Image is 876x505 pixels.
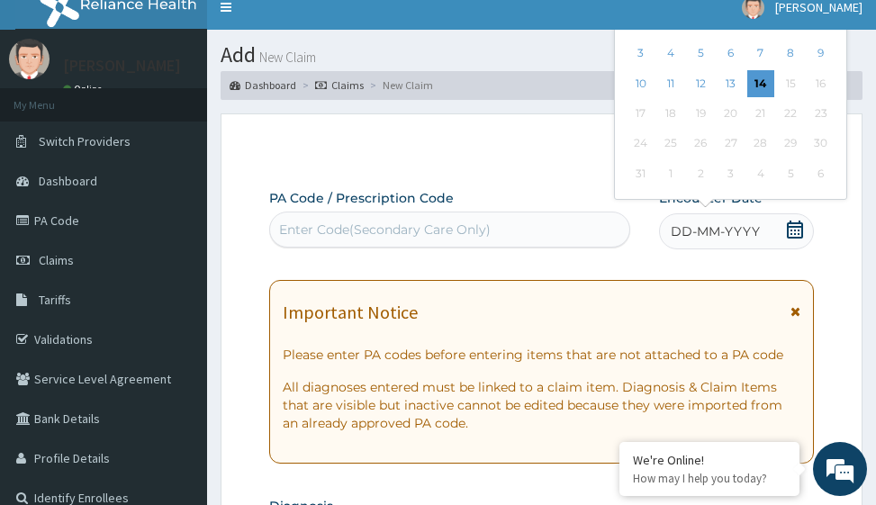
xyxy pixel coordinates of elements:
[808,70,835,97] div: Not available Saturday, August 16th, 2025
[39,252,74,268] span: Claims
[628,41,655,68] div: Choose Sunday, August 3rd, 2025
[808,160,835,187] div: Not available Saturday, September 6th, 2025
[687,41,714,68] div: Choose Tuesday, August 5th, 2025
[657,160,684,187] div: Not available Monday, September 1st, 2025
[315,77,364,93] a: Claims
[94,101,303,124] div: Chat with us now
[33,90,73,135] img: d_794563401_company_1708531726252_794563401
[687,131,714,158] div: Not available Tuesday, August 26th, 2025
[657,131,684,158] div: Not available Monday, August 25th, 2025
[718,131,745,158] div: Not available Wednesday, August 27th, 2025
[628,160,655,187] div: Not available Sunday, August 31st, 2025
[633,471,786,486] p: How may I help you today?
[718,160,745,187] div: Not available Wednesday, September 3rd, 2025
[628,70,655,97] div: Choose Sunday, August 10th, 2025
[104,143,248,325] span: We're online!
[221,43,862,67] h1: Add
[687,160,714,187] div: Not available Tuesday, September 2nd, 2025
[39,173,97,189] span: Dashboard
[718,41,745,68] div: Choose Wednesday, August 6th, 2025
[283,346,799,364] p: Please enter PA codes before entering items that are not attached to a PA code
[269,189,454,207] label: PA Code / Prescription Code
[747,41,774,68] div: Choose Thursday, August 7th, 2025
[747,70,774,97] div: Choose Thursday, August 14th, 2025
[747,160,774,187] div: Not available Thursday, September 4th, 2025
[777,100,804,127] div: Not available Friday, August 22nd, 2025
[657,41,684,68] div: Choose Monday, August 4th, 2025
[808,131,835,158] div: Not available Saturday, August 30th, 2025
[283,378,799,432] p: All diagnoses entered must be linked to a claim item. Diagnosis & Claim Items that are visible bu...
[687,70,714,97] div: Choose Tuesday, August 12th, 2025
[657,100,684,127] div: Not available Monday, August 18th, 2025
[269,141,813,161] p: Step 2 of 2
[279,221,491,239] div: Enter Code(Secondary Care Only)
[295,9,339,52] div: Minimize live chat window
[777,131,804,158] div: Not available Friday, August 29th, 2025
[657,70,684,97] div: Choose Monday, August 11th, 2025
[808,41,835,68] div: Choose Saturday, August 9th, 2025
[366,77,433,93] li: New Claim
[9,324,343,387] textarea: Type your message and hit 'Enter'
[39,133,131,149] span: Switch Providers
[63,58,181,74] p: [PERSON_NAME]
[39,292,71,308] span: Tariffs
[718,100,745,127] div: Not available Wednesday, August 20th, 2025
[777,70,804,97] div: Not available Friday, August 15th, 2025
[808,100,835,127] div: Not available Saturday, August 23rd, 2025
[777,41,804,68] div: Choose Friday, August 8th, 2025
[283,302,418,322] h1: Important Notice
[671,222,760,240] span: DD-MM-YYYY
[628,100,655,127] div: Not available Sunday, August 17th, 2025
[747,131,774,158] div: Not available Thursday, August 28th, 2025
[230,77,296,93] a: Dashboard
[687,100,714,127] div: Not available Tuesday, August 19th, 2025
[63,83,106,95] a: Online
[747,100,774,127] div: Not available Thursday, August 21st, 2025
[9,39,50,79] img: User Image
[626,9,835,189] div: month 2025-08
[633,452,786,468] div: We're Online!
[777,160,804,187] div: Not available Friday, September 5th, 2025
[256,50,316,64] small: New Claim
[718,70,745,97] div: Choose Wednesday, August 13th, 2025
[628,131,655,158] div: Not available Sunday, August 24th, 2025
